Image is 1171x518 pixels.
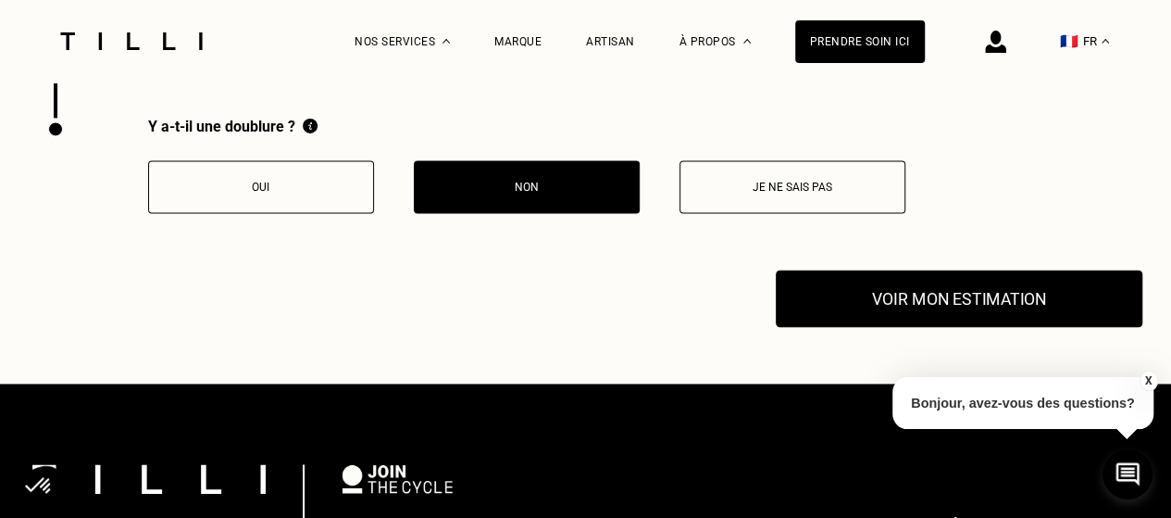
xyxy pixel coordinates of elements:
p: Je ne sais pas [690,181,895,194]
p: Bonjour, avez-vous des questions? [892,377,1153,429]
button: Je ne sais pas [679,160,905,213]
button: Non [414,160,640,213]
img: Menu déroulant à propos [743,39,751,44]
p: Non [424,181,629,194]
button: Voir mon estimation [776,271,1142,328]
img: Menu déroulant [442,39,450,44]
img: Information [303,118,318,133]
img: icône connexion [985,31,1006,53]
a: Artisan [586,35,635,48]
p: Oui [158,181,364,194]
button: Oui [148,160,374,213]
img: menu déroulant [1102,39,1109,44]
span: 🇫🇷 [1060,32,1078,50]
img: logo Tilli [32,464,266,493]
div: Y a-t-il une doublure ? [148,118,905,137]
img: logo Join The Cycle [342,464,453,492]
a: Prendre soin ici [795,20,925,63]
button: X [1139,371,1157,391]
a: Marque [494,35,542,48]
img: Logo du service de couturière Tilli [54,32,209,50]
